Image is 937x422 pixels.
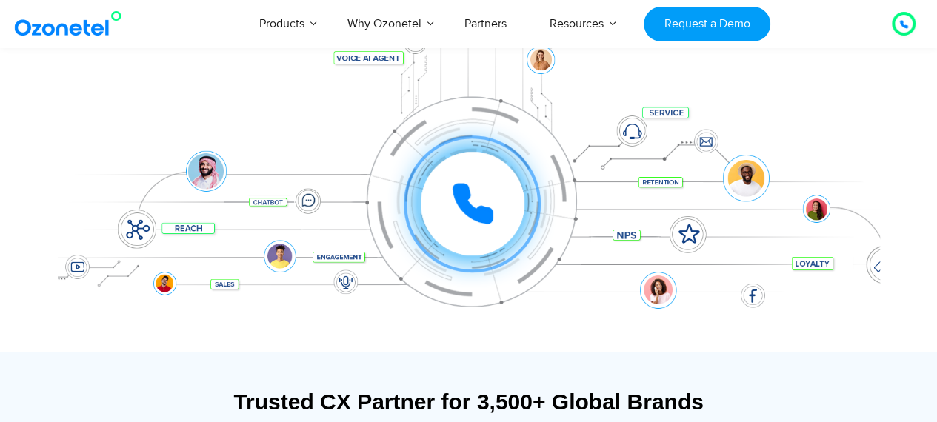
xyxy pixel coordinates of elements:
a: Request a Demo [644,7,770,41]
div: Trusted CX Partner for 3,500+ Global Brands [65,389,873,415]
